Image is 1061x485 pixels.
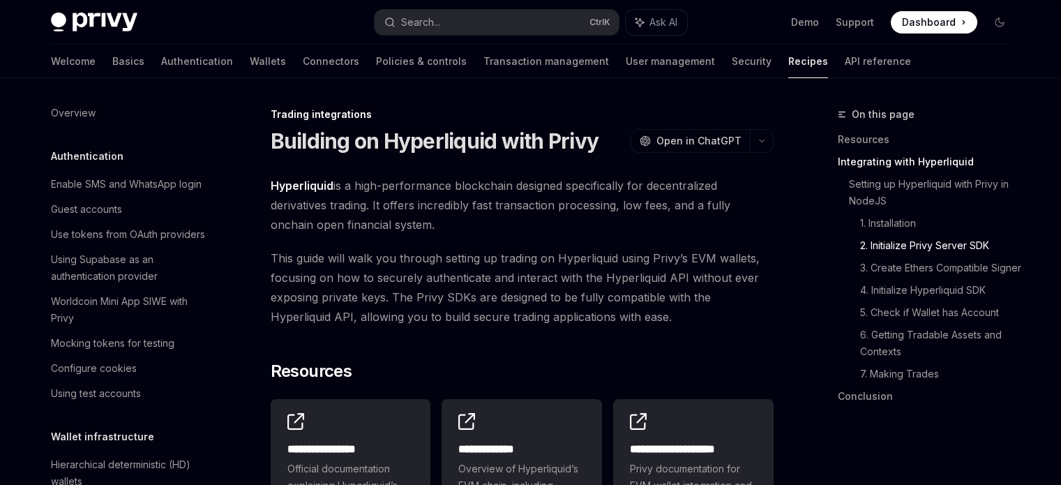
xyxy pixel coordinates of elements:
div: Trading integrations [271,107,774,121]
a: Transaction management [483,45,609,78]
a: 6. Getting Tradable Assets and Contexts [860,324,1022,363]
a: Conclusion [838,385,1022,408]
div: Overview [51,105,96,121]
a: 1. Installation [860,212,1022,234]
div: Mocking tokens for testing [51,335,174,352]
div: Use tokens from OAuth providers [51,226,205,243]
span: Resources [271,360,352,382]
a: Guest accounts [40,197,218,222]
span: Ctrl K [589,17,610,28]
h5: Wallet infrastructure [51,428,154,445]
a: Hyperliquid [271,179,333,193]
a: Authentication [161,45,233,78]
div: Configure cookies [51,360,137,377]
span: On this page [852,106,915,123]
div: Using test accounts [51,385,141,402]
div: Worldcoin Mini App SIWE with Privy [51,293,210,327]
button: Ask AI [626,10,687,35]
button: Toggle dark mode [988,11,1011,33]
a: Connectors [303,45,359,78]
a: Demo [791,15,819,29]
a: 5. Check if Wallet has Account [860,301,1022,324]
a: Configure cookies [40,356,218,381]
a: Support [836,15,874,29]
a: Security [732,45,772,78]
a: Policies & controls [376,45,467,78]
a: Dashboard [891,11,977,33]
button: Open in ChatGPT [631,129,750,153]
a: Enable SMS and WhatsApp login [40,172,218,197]
a: Overview [40,100,218,126]
a: Resources [838,128,1022,151]
a: User management [626,45,715,78]
a: 3. Create Ethers Compatible Signer [860,257,1022,279]
img: dark logo [51,13,137,32]
div: Enable SMS and WhatsApp login [51,176,202,193]
a: Setting up Hyperliquid with Privy in NodeJS [849,173,1022,212]
h1: Building on Hyperliquid with Privy [271,128,599,154]
span: Open in ChatGPT [656,134,742,148]
h5: Authentication [51,148,123,165]
a: Using Supabase as an authentication provider [40,247,218,289]
a: Basics [112,45,144,78]
div: Search... [401,14,440,31]
span: This guide will walk you through setting up trading on Hyperliquid using Privy’s EVM wallets, foc... [271,248,774,327]
a: API reference [845,45,911,78]
span: Dashboard [902,15,956,29]
a: Integrating with Hyperliquid [838,151,1022,173]
span: is a high-performance blockchain designed specifically for decentralized derivatives trading. It ... [271,176,774,234]
div: Using Supabase as an authentication provider [51,251,210,285]
a: 7. Making Trades [860,363,1022,385]
span: Ask AI [649,15,677,29]
a: Wallets [250,45,286,78]
a: Use tokens from OAuth providers [40,222,218,247]
a: 4. Initialize Hyperliquid SDK [860,279,1022,301]
a: Recipes [788,45,828,78]
a: Using test accounts [40,381,218,406]
a: Worldcoin Mini App SIWE with Privy [40,289,218,331]
button: Search...CtrlK [375,10,619,35]
a: Welcome [51,45,96,78]
a: Mocking tokens for testing [40,331,218,356]
div: Guest accounts [51,201,122,218]
a: 2. Initialize Privy Server SDK [860,234,1022,257]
